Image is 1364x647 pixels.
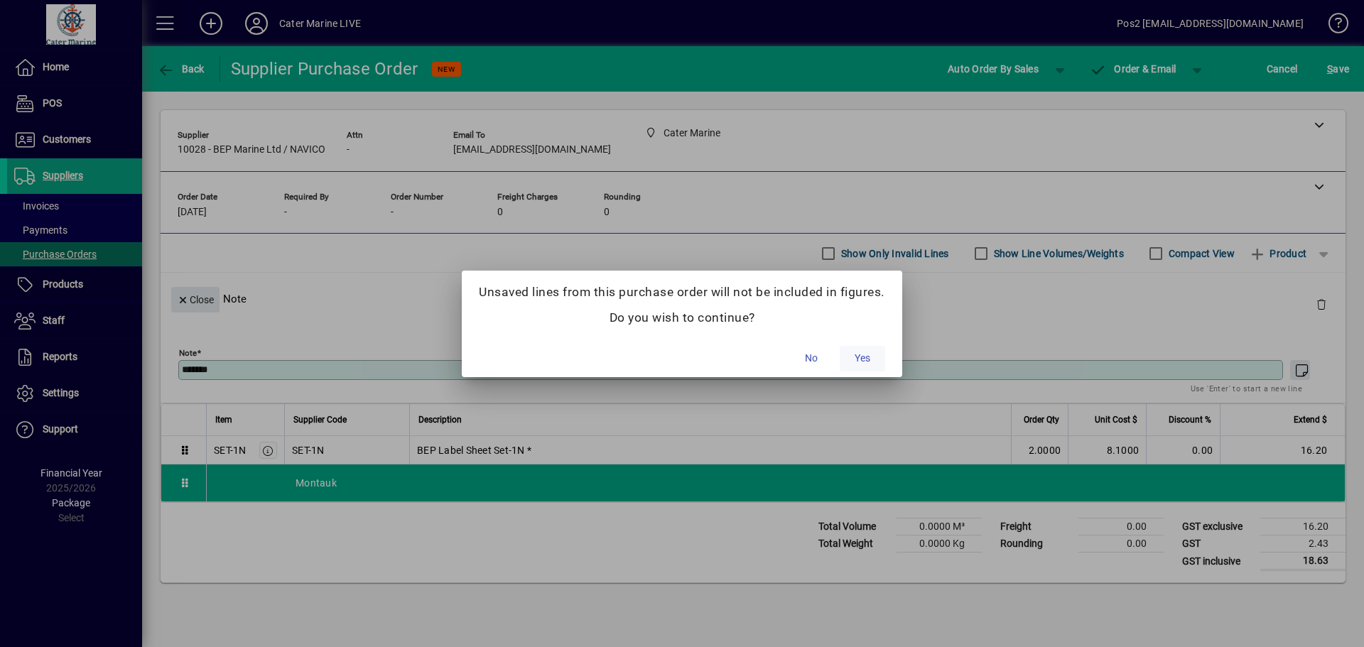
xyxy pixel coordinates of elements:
[855,351,870,366] span: Yes
[479,310,885,325] h5: Do you wish to continue?
[789,346,834,371] button: No
[840,346,885,371] button: Yes
[805,351,818,366] span: No
[479,285,885,300] h5: Unsaved lines from this purchase order will not be included in figures.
